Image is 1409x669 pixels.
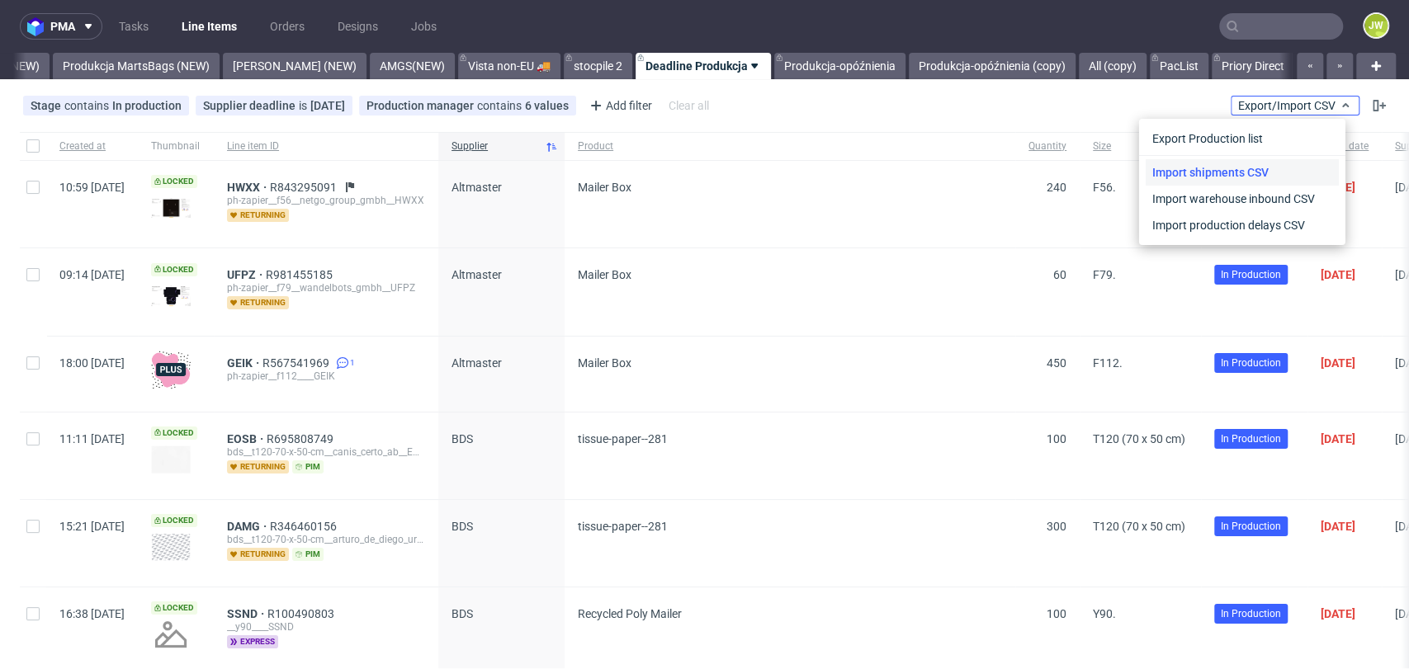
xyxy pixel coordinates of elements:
span: returning [227,209,289,222]
button: Export/Import CSV [1231,96,1359,115]
span: returning [227,548,289,561]
a: [PERSON_NAME] (NEW) [223,53,366,79]
span: Created at [59,139,125,153]
a: R843295091 [270,181,340,194]
span: BDS [452,520,473,533]
span: Locked [151,263,197,276]
span: T120 (70 x 50 cm) [1093,520,1185,533]
span: returning [227,460,289,473]
div: bds__t120-70-x-50-cm__canis_certo_ab__EOSB [227,445,425,459]
span: 15:21 [DATE] [59,520,125,533]
span: Recycled Poly Mailer [578,607,682,620]
span: Altmaster [452,268,502,281]
span: F112. [1093,356,1123,370]
span: contains [64,99,112,112]
a: R100490803 [267,607,338,620]
a: Priory Direct [1212,53,1294,79]
span: 300 [1047,520,1066,533]
img: data [151,198,191,218]
div: __y90____SSND [227,620,425,634]
span: [DATE] [1321,520,1355,533]
span: 11:11 [DATE] [59,432,125,445]
div: ph-zapier__f56__netgo_group_gmbh__HWXX [227,194,425,207]
a: Tasks [109,13,158,40]
button: pma [20,13,102,40]
span: Mailer Box [578,356,631,370]
span: In Production [1221,267,1281,282]
span: express [227,635,278,648]
span: Size [1093,139,1188,153]
div: Export Production list [1146,125,1339,152]
a: PacList [1150,53,1208,79]
span: Mailer Box [578,181,631,194]
span: Production manager [366,99,477,112]
div: ph-zapier__f112____GEIK [227,370,425,383]
span: pim [292,548,324,561]
a: 1 [333,356,355,370]
span: Locked [151,514,197,527]
a: All (copy) [1079,53,1147,79]
div: In production [112,99,182,112]
span: T120 (70 x 50 cm) [1093,432,1185,445]
a: Designs [328,13,388,40]
img: version_two_editor_design [151,445,191,473]
a: HWXX [227,181,270,194]
span: Altmaster [452,181,502,194]
span: contains [477,99,525,112]
img: version_two_editor_design.png [151,533,191,561]
a: Line Items [172,13,247,40]
span: GEIK [227,356,262,370]
div: 6 values [525,99,569,112]
a: Jobs [401,13,447,40]
a: Import shipments CSV [1146,159,1339,186]
span: BDS [452,432,473,445]
a: SSND [227,607,267,620]
a: R567541969 [262,356,333,370]
img: plus-icon.676465ae8f3a83198b3f.png [151,350,191,389]
span: is [299,99,310,112]
span: 16:38 [DATE] [59,607,125,620]
span: Y90. [1093,607,1116,620]
span: 60 [1053,268,1066,281]
span: F56. [1093,181,1116,194]
a: stocpile 2 [564,53,632,79]
span: In Production [1221,519,1281,534]
a: Import warehouse inbound CSV [1146,186,1339,212]
span: Thumbnail [151,139,201,153]
span: Mailer Box [578,268,631,281]
a: EOSB [227,432,267,445]
span: Export/Import CSV [1238,99,1352,112]
span: pma [50,21,75,32]
a: Orders [260,13,314,40]
a: Produkcja-opóźnienia [774,53,905,79]
span: [DATE] [1321,607,1355,620]
a: Deadline Produkcja [636,53,771,79]
a: R346460156 [270,520,340,533]
a: DAMG [227,520,270,533]
div: Add filter [583,92,655,119]
span: 09:14 [DATE] [59,268,125,281]
span: Supplier [452,139,538,153]
span: Supplier deadline [203,99,299,112]
a: UFPZ [227,268,266,281]
span: In Production [1221,431,1281,446]
span: tissue-paper--281 [578,432,668,445]
div: Clear all [665,94,712,117]
span: R981455185 [266,268,336,281]
span: 1 [350,356,355,370]
span: returning [227,296,289,309]
span: F79. [1093,268,1116,281]
div: [DATE] [310,99,345,112]
img: version_two_editor_data [151,285,191,306]
span: Quantity [1028,139,1066,153]
span: Altmaster [452,356,502,370]
div: ph-zapier__f79__wandelbots_gmbh__UFPZ [227,281,425,294]
span: Locked [151,426,197,440]
span: Stage [31,99,64,112]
